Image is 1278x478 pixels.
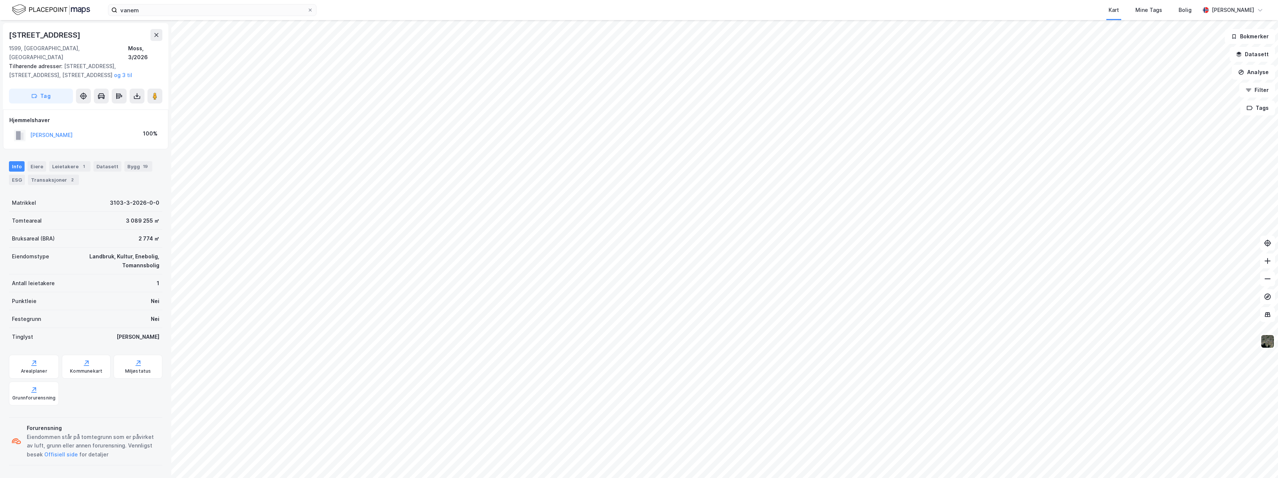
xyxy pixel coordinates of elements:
div: Festegrunn [12,315,41,324]
div: [STREET_ADDRESS], [STREET_ADDRESS], [STREET_ADDRESS] [9,62,156,80]
div: Leietakere [49,161,90,172]
div: Grunnforurensning [12,395,55,401]
div: [STREET_ADDRESS] [9,29,82,41]
div: 3 089 255 ㎡ [126,216,159,225]
div: Bruksareal (BRA) [12,234,55,243]
button: Bokmerker [1225,29,1275,44]
div: Nei [151,297,159,306]
div: Antall leietakere [12,279,55,288]
div: Nei [151,315,159,324]
div: Matrikkel [12,198,36,207]
div: 2 774 ㎡ [139,234,159,243]
input: Søk på adresse, matrikkel, gårdeiere, leietakere eller personer [117,4,307,16]
button: Analyse [1232,65,1275,80]
div: ESG [9,175,25,185]
div: Datasett [93,161,121,172]
div: 100% [143,129,158,138]
div: [PERSON_NAME] [117,332,159,341]
div: Punktleie [12,297,36,306]
div: Tomteareal [12,216,42,225]
div: Kontrollprogram for chat [1241,442,1278,478]
div: Moss, 3/2026 [128,44,162,62]
button: Filter [1239,83,1275,98]
div: 1599, [GEOGRAPHIC_DATA], [GEOGRAPHIC_DATA] [9,44,128,62]
div: 3103-3-2026-0-0 [110,198,159,207]
div: Eiendomstype [12,252,49,261]
div: Kommunekart [70,368,102,374]
div: Arealplaner [21,368,47,374]
div: Info [9,161,25,172]
button: Datasett [1230,47,1275,62]
img: logo.f888ab2527a4732fd821a326f86c7f29.svg [12,3,90,16]
div: 1 [80,163,88,170]
div: 1 [157,279,159,288]
div: Kart [1109,6,1119,15]
div: Mine Tags [1135,6,1162,15]
div: Landbruk, Kultur, Enebolig, Tomannsbolig [58,252,159,270]
div: Tinglyst [12,332,33,341]
div: [PERSON_NAME] [1212,6,1254,15]
div: 2 [69,176,76,184]
div: Eiere [28,161,46,172]
div: 19 [142,163,149,170]
div: Hjemmelshaver [9,116,162,125]
img: 9k= [1260,334,1275,348]
span: Tilhørende adresser: [9,63,64,69]
div: Forurensning [27,424,159,433]
div: Bygg [124,161,152,172]
div: Miljøstatus [125,368,151,374]
iframe: Chat Widget [1241,442,1278,478]
div: Transaksjoner [28,175,79,185]
div: Eiendommen står på tomtegrunn som er påvirket av luft, grunn eller annen forurensning. Vennligst ... [27,433,159,459]
div: Bolig [1179,6,1192,15]
button: Tags [1240,101,1275,115]
button: Tag [9,89,73,103]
